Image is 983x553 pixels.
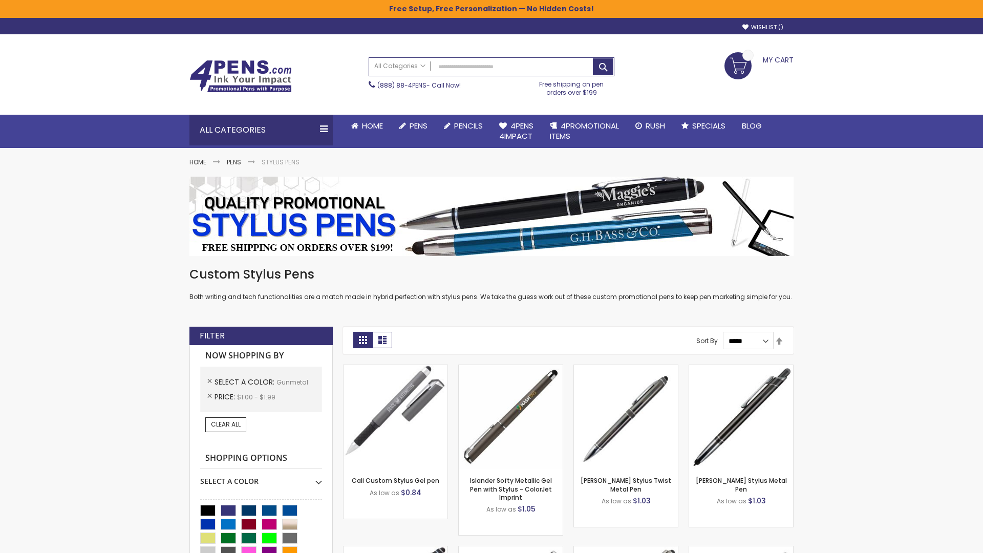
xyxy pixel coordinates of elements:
[742,120,762,131] span: Blog
[262,158,300,166] strong: Stylus Pens
[692,120,725,131] span: Specials
[459,365,563,469] img: Islander Softy Metallic Gel Pen with Stylus - ColorJet Imprint-Gunmetal
[529,76,615,97] div: Free shipping on pen orders over $199
[410,120,428,131] span: Pens
[189,177,794,256] img: Stylus Pens
[189,158,206,166] a: Home
[717,497,746,505] span: As low as
[200,448,322,470] strong: Shopping Options
[436,115,491,137] a: Pencils
[343,115,391,137] a: Home
[734,115,770,137] a: Blog
[499,120,533,141] span: 4Pens 4impact
[370,488,399,497] span: As low as
[211,420,241,429] span: Clear All
[401,487,421,498] span: $0.84
[491,115,542,148] a: 4Pens4impact
[344,365,447,469] img: Cali Custom Stylus Gel pen-Gunmetal
[646,120,665,131] span: Rush
[602,497,631,505] span: As low as
[748,496,766,506] span: $1.03
[696,336,718,345] label: Sort By
[362,120,383,131] span: Home
[353,332,373,348] strong: Grid
[374,62,425,70] span: All Categories
[470,476,552,501] a: Islander Softy Metallic Gel Pen with Stylus - ColorJet Imprint
[276,378,308,387] span: Gunmetal
[205,417,246,432] a: Clear All
[542,115,627,148] a: 4PROMOTIONALITEMS
[633,496,651,506] span: $1.03
[581,476,671,493] a: [PERSON_NAME] Stylus Twist Metal Pen
[215,392,237,402] span: Price
[486,505,516,514] span: As low as
[673,115,734,137] a: Specials
[377,81,461,90] span: - Call Now!
[237,393,275,401] span: $1.00 - $1.99
[344,365,447,373] a: Cali Custom Stylus Gel pen-Gunmetal
[200,330,225,342] strong: Filter
[689,365,793,373] a: Olson Stylus Metal Pen-Gunmetal
[352,476,439,485] a: Cali Custom Stylus Gel pen
[189,266,794,283] h1: Custom Stylus Pens
[189,115,333,145] div: All Categories
[391,115,436,137] a: Pens
[200,469,322,486] div: Select A Color
[627,115,673,137] a: Rush
[189,60,292,93] img: 4Pens Custom Pens and Promotional Products
[689,365,793,469] img: Olson Stylus Metal Pen-Gunmetal
[742,24,783,31] a: Wishlist
[696,476,787,493] a: [PERSON_NAME] Stylus Metal Pen
[518,504,536,514] span: $1.05
[215,377,276,387] span: Select A Color
[454,120,483,131] span: Pencils
[377,81,426,90] a: (888) 88-4PENS
[550,120,619,141] span: 4PROMOTIONAL ITEMS
[200,345,322,367] strong: Now Shopping by
[459,365,563,373] a: Islander Softy Metallic Gel Pen with Stylus - ColorJet Imprint-Gunmetal
[369,58,431,75] a: All Categories
[574,365,678,373] a: Colter Stylus Twist Metal Pen-Gunmetal
[574,365,678,469] img: Colter Stylus Twist Metal Pen-Gunmetal
[189,266,794,302] div: Both writing and tech functionalities are a match made in hybrid perfection with stylus pens. We ...
[227,158,241,166] a: Pens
